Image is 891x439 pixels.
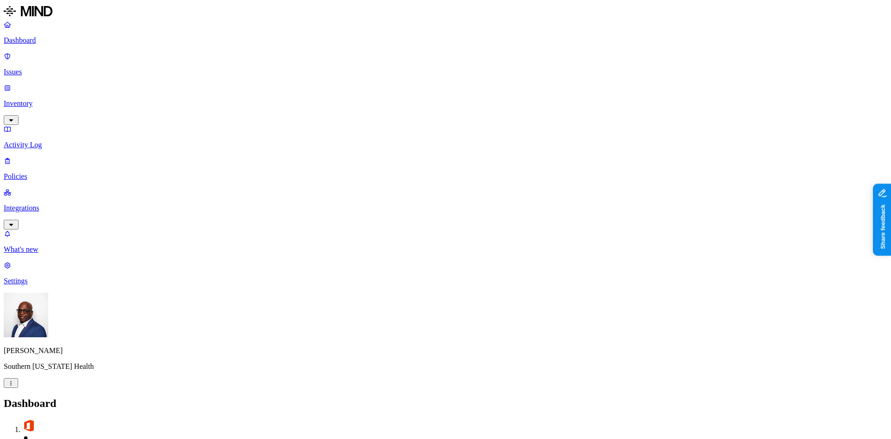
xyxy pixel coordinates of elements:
p: Inventory [4,99,887,108]
p: Activity Log [4,141,887,149]
a: Activity Log [4,125,887,149]
a: Integrations [4,188,887,228]
a: Policies [4,157,887,181]
img: Gregory Thomas [4,293,48,337]
p: Issues [4,68,887,76]
h2: Dashboard [4,397,887,410]
a: MIND [4,4,887,20]
p: What's new [4,245,887,254]
a: Issues [4,52,887,76]
a: Inventory [4,84,887,124]
a: Settings [4,261,887,285]
img: MIND [4,4,52,19]
p: Settings [4,277,887,285]
a: What's new [4,229,887,254]
p: Integrations [4,204,887,212]
p: Dashboard [4,36,887,45]
p: Policies [4,172,887,181]
img: office-365.svg [22,419,35,432]
a: Dashboard [4,20,887,45]
p: Southern [US_STATE] Health [4,362,887,371]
